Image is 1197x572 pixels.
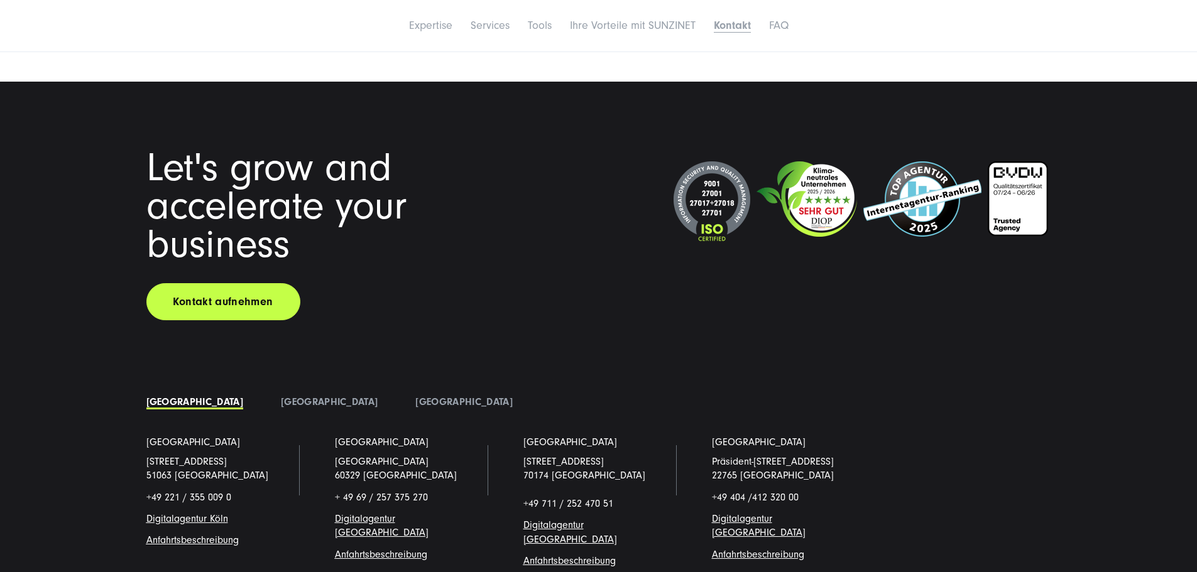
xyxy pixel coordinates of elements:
a: [GEOGRAPHIC_DATA] [281,396,378,407]
span: Let's grow and accelerate your business [146,145,407,267]
span: +49 404 / [712,492,799,503]
a: [GEOGRAPHIC_DATA] [415,396,512,407]
a: n [223,513,228,524]
img: BVDW-Zertifizierung-Weiß [988,161,1048,236]
a: 70174 [GEOGRAPHIC_DATA] [523,470,645,481]
a: Kontakt aufnehmen [146,283,300,320]
a: Anfahrtsbeschreibung [523,555,616,566]
a: 60329 [GEOGRAPHIC_DATA] [335,470,457,481]
a: Digitalagentur [GEOGRAPHIC_DATA] [335,513,429,538]
span: 412 320 00 [752,492,799,503]
span: g [335,549,427,560]
img: Klimaneutrales Unternehmen SUNZINET GmbH [757,161,857,237]
p: Präsident-[STREET_ADDRESS] 22765 [GEOGRAPHIC_DATA] [712,455,863,483]
a: [GEOGRAPHIC_DATA] [146,396,243,407]
a: [GEOGRAPHIC_DATA] [146,435,240,449]
p: +49 221 / 355 009 0 [146,490,297,504]
a: Anfahrtsbeschreibung [146,534,239,546]
a: [STREET_ADDRESS] [523,456,604,467]
a: Anfahrtsbeschreibun [335,549,422,560]
a: Expertise [409,19,452,32]
span: [GEOGRAPHIC_DATA] [335,456,429,467]
a: Digitalagentur Köl [146,513,223,524]
a: Services [471,19,510,32]
a: [GEOGRAPHIC_DATA] [523,435,617,449]
img: ISO-Siegel_2024_dunkel [674,161,750,242]
a: FAQ [769,19,789,32]
span: +49 711 / 252 470 51 [523,498,613,509]
span: + 49 69 / 257 375 270 [335,492,428,503]
a: [STREET_ADDRESS] [146,456,227,467]
a: Kontakt [714,19,751,32]
a: Digitalagentur [GEOGRAPHIC_DATA] [712,513,806,538]
a: [GEOGRAPHIC_DATA] [335,435,429,449]
a: Ihre Vorteile mit SUNZINET [570,19,696,32]
a: Anfahrtsbeschreibung [712,549,804,560]
a: 51063 [GEOGRAPHIC_DATA] [146,470,268,481]
a: Digitalagentur [GEOGRAPHIC_DATA] [523,519,617,544]
a: [GEOGRAPHIC_DATA] [712,435,806,449]
img: Top Internetagentur und Full Service Digitalagentur SUNZINET - 2024 [863,161,981,237]
a: Tools [528,19,552,32]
